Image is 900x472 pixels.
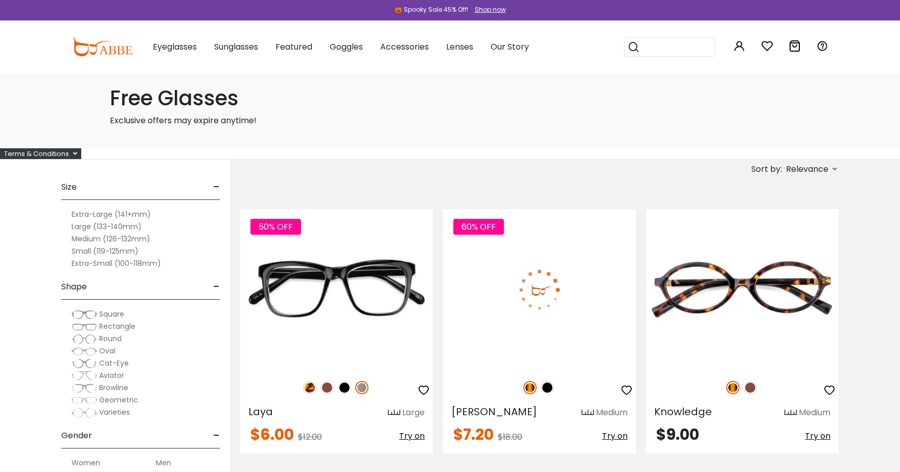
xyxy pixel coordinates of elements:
[72,395,97,406] img: Geometric.png
[61,175,77,199] span: Size
[72,358,97,369] img: Cat-Eye.png
[99,321,135,331] span: Rectangle
[523,381,537,394] img: Tortoise
[99,395,138,405] span: Geometric
[596,407,628,419] div: Medium
[99,346,116,356] span: Oval
[72,408,97,418] img: Varieties.png
[99,383,128,393] span: Browline
[72,245,139,257] label: Small (119-125mm)
[491,41,529,53] span: Our Story
[213,275,220,299] span: -
[156,457,171,469] label: Men
[72,233,150,245] label: Medium (126-132mm)
[240,209,433,370] img: Gun Laya - Plastic ,Universal Bridge Fit
[72,38,132,56] img: abbeglasses.com
[153,41,197,53] span: Eyeglasses
[380,41,429,53] span: Accessories
[541,381,554,394] img: Black
[72,208,151,220] label: Extra-Large (141+mm)
[744,381,757,394] img: Brown
[451,404,537,419] span: [PERSON_NAME]
[402,407,425,419] div: Large
[213,423,220,448] span: -
[338,381,351,394] img: Black
[72,220,142,233] label: Large (133-140mm)
[602,430,628,442] span: Try on
[72,257,161,269] label: Extra-Small (100-118mm)
[298,431,322,443] span: $12.00
[99,358,129,368] span: Cat-Eye
[726,381,740,394] img: Tortoise
[72,346,97,356] img: Oval.png
[72,309,97,320] img: Square.png
[110,86,791,110] h1: Free Glasses
[654,404,712,419] span: Knowledge
[61,275,87,299] span: Shape
[399,427,425,445] button: Try on
[320,381,334,394] img: Brown
[805,427,830,445] button: Try on
[99,370,124,380] span: Aviator
[602,427,628,445] button: Try on
[330,41,363,53] span: Goggles
[99,333,122,344] span: Round
[805,430,830,442] span: Try on
[453,423,494,445] span: $7.20
[453,219,504,235] span: 60% OFF
[646,209,839,370] img: Tortoise Knowledge - Acetate ,Universal Bridge Fit
[110,115,791,127] p: Exclusive offers may expire anytime!
[214,41,258,53] span: Sunglasses
[470,5,506,14] a: Shop now
[72,334,97,344] img: Round.png
[399,430,425,442] span: Try on
[99,407,130,417] span: Varieties
[248,404,273,419] span: Laya
[786,160,828,178] span: Relevance
[250,219,301,235] span: 50% OFF
[72,457,100,469] label: Women
[72,322,97,332] img: Rectangle.png
[443,209,636,370] img: Tortoise Callie - Combination ,Universal Bridge Fit
[395,5,468,14] div: 🎃 Spooky Sale 45% Off!
[72,383,97,393] img: Browline.png
[388,409,400,417] img: size ruler
[446,41,473,53] span: Lenses
[751,163,782,175] span: Sort by:
[498,431,522,443] span: $18.00
[99,309,124,319] span: Square
[250,423,294,445] span: $6.00
[72,371,97,381] img: Aviator.png
[784,409,797,417] img: size ruler
[799,407,830,419] div: Medium
[355,381,368,394] img: Gun
[213,175,220,199] span: -
[475,5,506,14] div: Shop now
[61,423,92,448] span: Gender
[275,41,312,53] span: Featured
[582,409,594,417] img: size ruler
[656,423,699,445] span: $9.00
[303,381,316,394] img: Leopard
